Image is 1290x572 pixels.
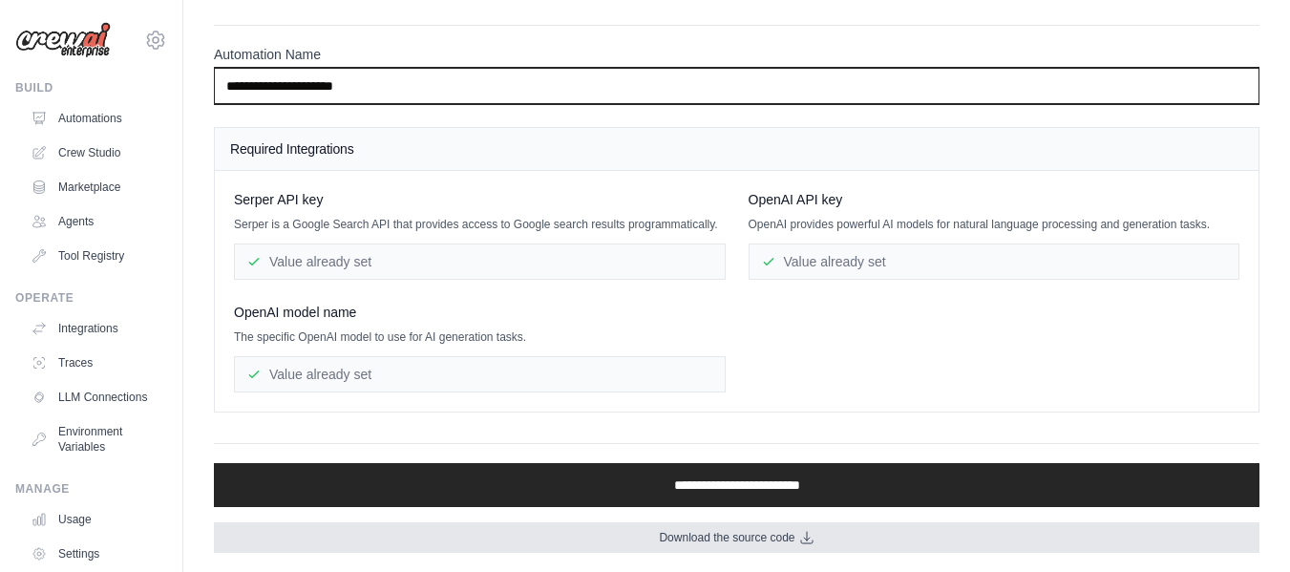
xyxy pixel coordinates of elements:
a: Agents [23,206,167,237]
label: Automation Name [214,45,1259,64]
div: Value already set [234,244,726,280]
div: Value already set [749,244,1240,280]
span: OpenAI API key [749,190,843,209]
img: Logo [15,22,111,58]
a: Settings [23,539,167,569]
span: OpenAI model name [234,303,356,322]
div: Value already set [234,356,726,392]
p: OpenAI provides powerful AI models for natural language processing and generation tasks. [749,217,1240,232]
a: Download the source code [214,522,1259,553]
a: Integrations [23,313,167,344]
a: Usage [23,504,167,535]
a: Automations [23,103,167,134]
div: Build [15,80,167,95]
a: Traces [23,348,167,378]
a: Crew Studio [23,138,167,168]
a: Environment Variables [23,416,167,462]
p: Serper is a Google Search API that provides access to Google search results programmatically. [234,217,726,232]
p: The specific OpenAI model to use for AI generation tasks. [234,329,726,345]
span: Download the source code [659,530,794,545]
a: Tool Registry [23,241,167,271]
div: Manage [15,481,167,497]
span: Serper API key [234,190,323,209]
a: Marketplace [23,172,167,202]
div: Operate [15,290,167,306]
a: LLM Connections [23,382,167,413]
h4: Required Integrations [230,139,1243,159]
